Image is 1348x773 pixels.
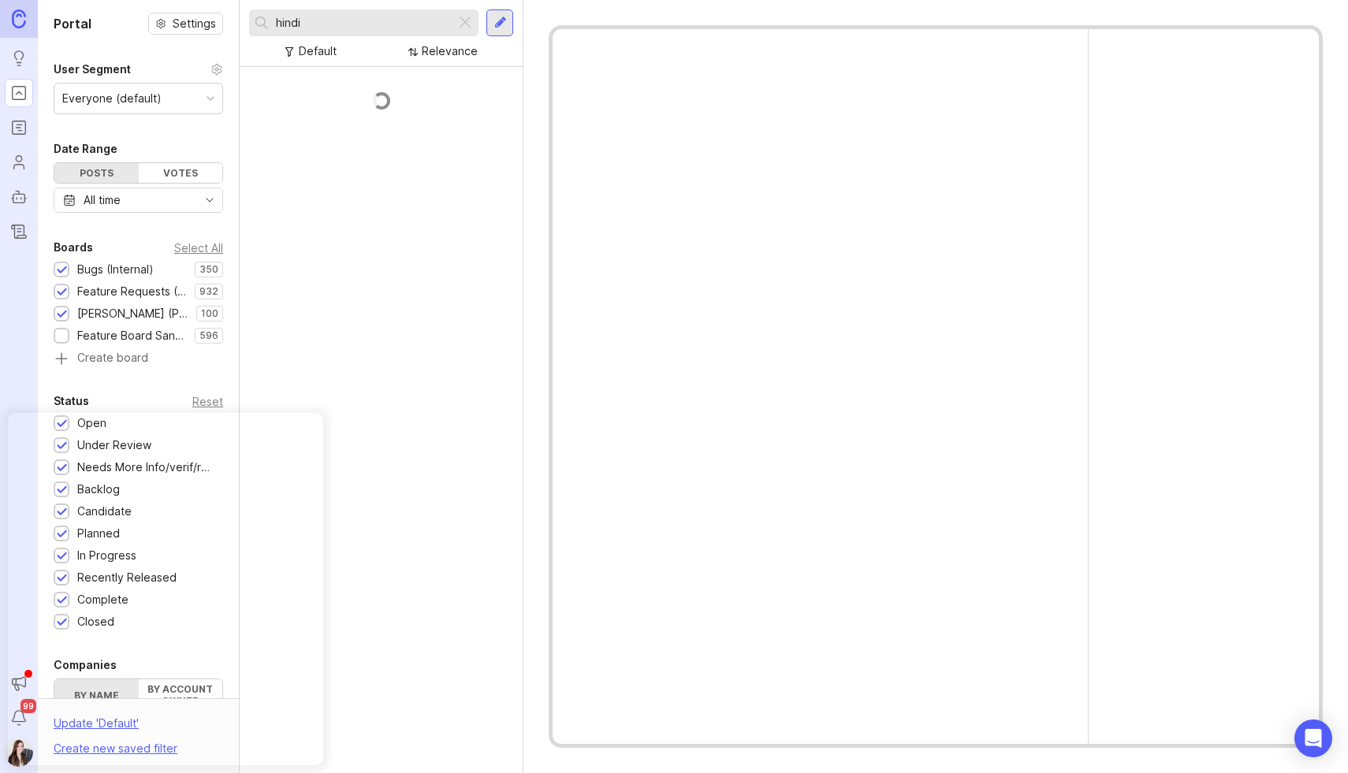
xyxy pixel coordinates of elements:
[276,14,449,32] input: Search...
[5,217,33,246] a: Changelog
[201,307,218,320] p: 100
[54,14,91,33] h1: Portal
[77,327,187,344] div: Feature Board Sandbox [DATE]
[5,44,33,72] a: Ideas
[173,16,216,32] span: Settings
[5,183,33,211] a: Autopilot
[77,305,188,322] div: [PERSON_NAME] (Public)
[77,261,154,278] div: Bugs (Internal)
[54,352,223,366] a: Create board
[54,163,139,183] div: Posts
[148,13,223,35] button: Settings
[12,9,26,28] img: Canny Home
[139,163,223,183] div: Votes
[199,329,218,342] p: 596
[5,113,33,142] a: Roadmaps
[54,392,89,411] div: Status
[8,413,323,765] iframe: Popup CTA
[54,60,131,79] div: User Segment
[192,397,223,406] div: Reset
[54,139,117,158] div: Date Range
[77,283,187,300] div: Feature Requests (Internal)
[5,148,33,177] a: Users
[84,191,121,209] div: All time
[422,43,478,60] div: Relevance
[197,194,222,206] svg: toggle icon
[5,738,33,767] img: Kelsey Fisher
[54,238,93,257] div: Boards
[199,285,218,298] p: 932
[1294,719,1332,757] div: Open Intercom Messenger
[62,90,162,107] div: Everyone (default)
[5,79,33,107] a: Portal
[199,263,218,276] p: 350
[5,704,33,732] button: Notifications
[5,669,33,697] button: Announcements
[299,43,337,60] div: Default
[174,243,223,252] div: Select All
